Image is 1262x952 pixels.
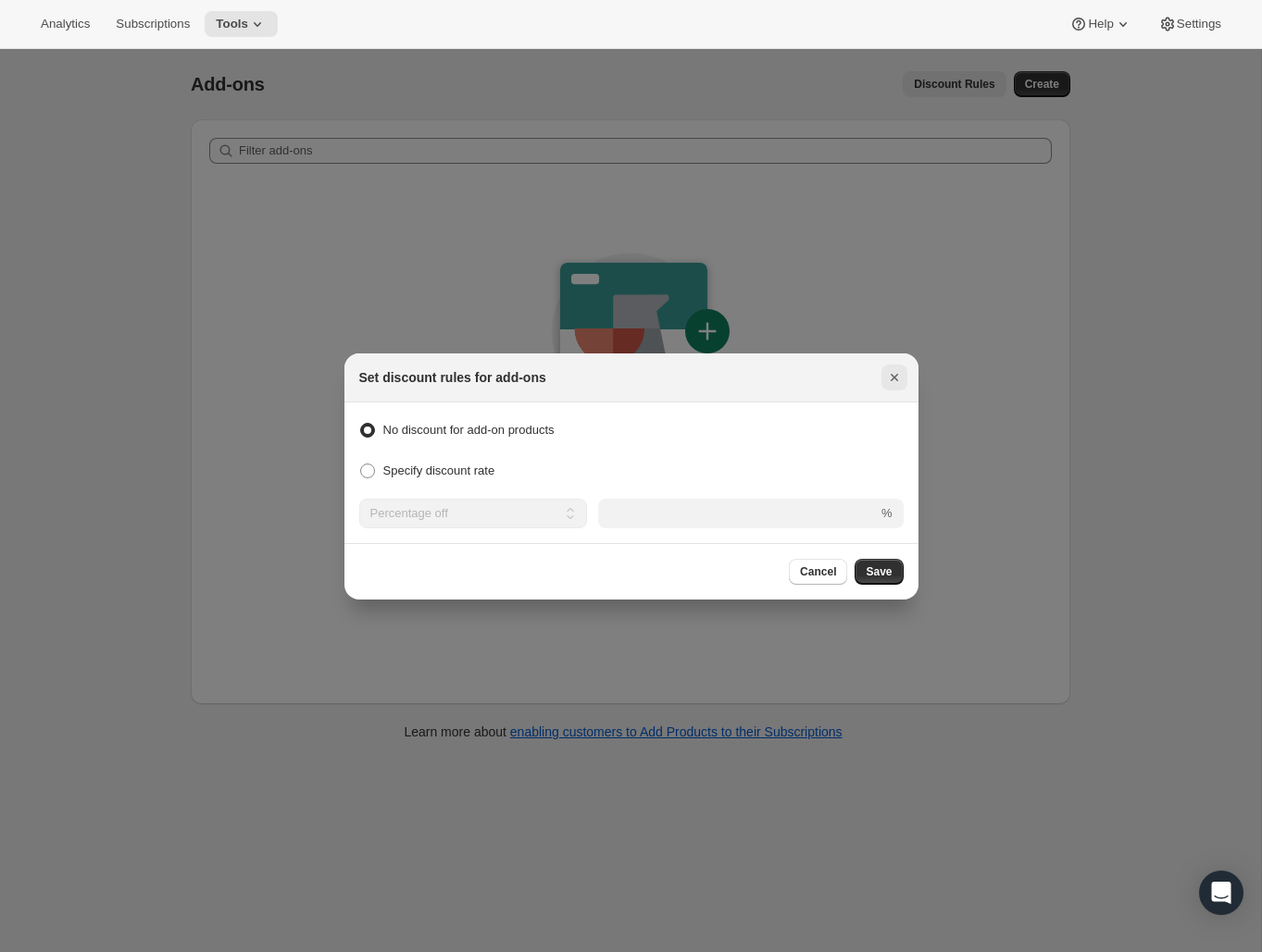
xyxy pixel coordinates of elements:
[205,11,278,37] button: Tools
[216,17,248,31] span: Tools
[1177,17,1221,31] span: Settings
[41,17,90,31] span: Analytics
[881,365,907,390] button: Close
[105,11,201,37] button: Subscriptions
[116,17,190,31] span: Subscriptions
[359,368,546,387] h2: Set discount rules for add-ons
[800,564,836,579] span: Cancel
[881,506,893,520] span: %
[866,564,892,579] span: Save
[30,11,101,37] button: Analytics
[383,464,495,477] span: Specify discount rate
[1088,17,1113,31] span: Help
[1058,11,1143,37] button: Help
[1199,871,1243,915] div: Open Intercom Messenger
[789,559,847,585] button: Cancel
[383,423,555,437] span: No discount for add-on products
[855,559,903,585] button: Save
[1147,11,1232,37] button: Settings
